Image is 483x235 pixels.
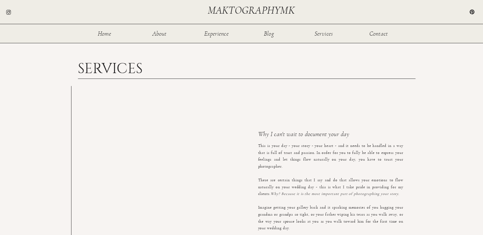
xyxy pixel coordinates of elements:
a: About [149,31,170,36]
h3: Why I can't wait to document your day [258,131,397,140]
a: maktographymk [208,5,297,16]
a: Blog [259,31,279,36]
i: Why? Because it is the most important part of photographing your story. [271,192,399,196]
a: Services [313,31,334,36]
a: Home [94,31,115,36]
a: Experience [204,31,229,36]
h1: SERVICES [78,61,151,73]
a: Contact [368,31,389,36]
p: This is your day - your story - your heart - and it needs to be handled in a way that is full of ... [258,142,403,228]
